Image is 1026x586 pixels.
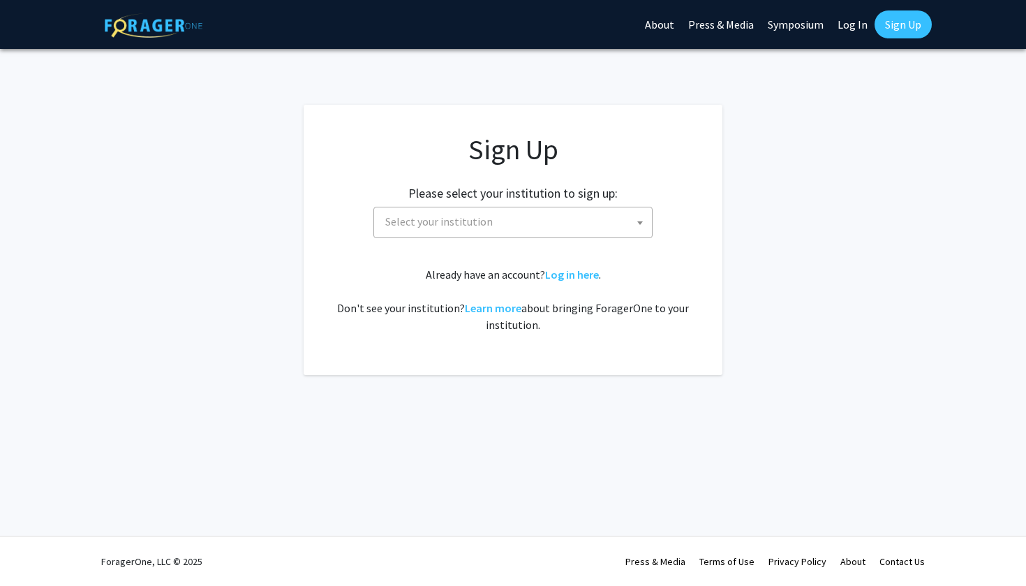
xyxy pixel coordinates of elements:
[840,555,865,568] a: About
[545,268,599,281] a: Log in here
[373,207,653,238] span: Select your institution
[699,555,754,568] a: Terms of Use
[105,13,202,38] img: ForagerOne Logo
[875,10,932,38] a: Sign Up
[408,186,618,201] h2: Please select your institution to sign up:
[101,537,202,586] div: ForagerOne, LLC © 2025
[380,207,652,236] span: Select your institution
[385,214,493,228] span: Select your institution
[625,555,685,568] a: Press & Media
[465,301,521,315] a: Learn more about bringing ForagerOne to your institution
[332,133,694,166] h1: Sign Up
[332,266,694,333] div: Already have an account? . Don't see your institution? about bringing ForagerOne to your institut...
[879,555,925,568] a: Contact Us
[768,555,826,568] a: Privacy Policy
